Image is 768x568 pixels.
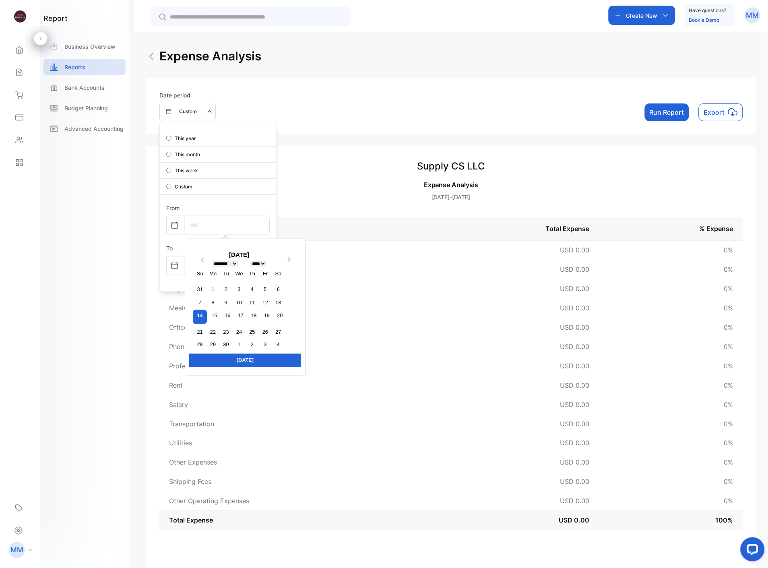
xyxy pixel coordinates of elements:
[209,310,220,321] div: Choose Monday, September 15th, 2025
[560,401,590,409] span: USD 0.00
[193,310,207,324] div: Choose Sunday, September 14th, 2025
[175,135,196,142] p: This year
[147,52,156,61] img: Arrow
[599,318,743,337] td: 0 %
[261,310,272,321] div: Choose Friday, September 19th, 2025
[560,265,590,273] span: USD 0.00
[10,545,23,556] p: MM
[745,6,761,25] button: MM
[428,217,599,240] td: Total Expense
[222,310,233,321] div: Choose Tuesday, September 16th, 2025
[560,285,590,293] span: USD 0.00
[599,414,743,434] td: 0 %
[234,268,245,279] div: We
[64,104,108,112] p: Budget Planning
[260,284,271,295] div: Choose Friday, September 5th, 2025
[194,339,205,350] div: Choose Sunday, September 28th, 2025
[208,339,219,350] div: Choose Monday, September 29th, 2025
[189,250,289,260] div: [DATE]
[166,245,173,252] label: To
[609,6,675,25] button: Create New
[275,310,285,321] div: Choose Saturday, September 20th, 2025
[159,376,428,395] td: Rent
[64,83,105,92] p: Bank Accounts
[159,511,428,530] td: Total Expense
[64,42,116,51] p: Business Overview
[699,103,743,121] button: Exporticon
[175,183,192,190] p: Custom
[234,326,245,337] div: Choose Wednesday, September 24th, 2025
[260,268,271,279] div: Fr
[689,6,727,14] p: Have questions?
[599,492,743,511] td: 0 %
[599,217,743,240] td: % Expense
[728,107,738,117] img: icon
[273,284,284,295] div: Choose Saturday, September 6th, 2025
[247,326,258,337] div: Choose Thursday, September 25th, 2025
[234,297,245,308] div: Choose Wednesday, September 10th, 2025
[159,193,743,201] p: [DATE]-[DATE]
[159,102,216,121] button: Custom
[247,339,258,350] div: Choose Thursday, October 2nd, 2025
[599,240,743,260] td: 0 %
[273,339,284,350] div: Choose Saturday, October 4th, 2025
[221,326,231,337] div: Choose Tuesday, September 23rd, 2025
[159,356,428,376] td: Professional Expenses
[599,337,743,356] td: 0 %
[599,376,743,395] td: 0 %
[189,354,301,367] div: [DATE]
[599,279,743,298] td: 0 %
[221,297,231,308] div: Choose Tuesday, September 9th, 2025
[247,268,258,279] div: Th
[159,414,428,434] td: Transportation
[159,298,428,318] td: Meals and Entertainment
[599,434,743,453] td: 0 %
[43,13,68,24] h1: report
[560,323,590,331] span: USD 0.00
[704,107,725,117] p: Export
[194,268,205,279] div: Su
[159,472,428,492] td: Shipping Fees
[560,343,590,351] span: USD 0.00
[159,434,428,453] td: Utilities
[560,362,590,370] span: USD 0.00
[734,534,768,568] iframe: LiveChat chat widget
[560,459,590,467] span: USD 0.00
[159,492,428,511] td: Other Operating Expenses
[208,297,219,308] div: Choose Monday, September 8th, 2025
[746,10,759,21] p: MM
[43,38,126,55] a: Business Overview
[645,103,689,121] button: Run Report
[179,108,197,115] p: Custom
[159,453,428,472] td: Other Expenses
[260,339,271,350] div: Choose Friday, October 3rd, 2025
[247,284,258,295] div: Choose Thursday, September 4th, 2025
[159,180,743,190] p: Expense Analysis
[64,124,124,133] p: Advanced Accounting
[43,100,126,116] a: Budget Planning
[221,268,231,279] div: Tu
[560,439,590,447] span: USD 0.00
[166,204,180,211] label: From
[159,337,428,356] td: Phone Credit
[560,478,590,486] span: USD 0.00
[14,10,26,23] img: logo
[221,284,231,295] div: Choose Tuesday, September 2nd, 2025
[194,284,205,295] div: Choose Sunday, August 31st, 2025
[599,472,743,492] td: 0 %
[221,339,231,350] div: Choose Tuesday, September 30th, 2025
[599,356,743,376] td: 0 %
[43,120,126,137] a: Advanced Accounting
[43,79,126,96] a: Bank Accounts
[159,159,743,173] h3: Supply CS LLC
[273,326,284,337] div: Choose Saturday, September 27th, 2025
[43,59,126,75] a: Reports
[159,318,428,337] td: Office Expenses
[234,339,245,350] div: Choose Wednesday, October 1st, 2025
[560,246,590,254] span: USD 0.00
[235,310,246,321] div: Choose Wednesday, September 17th, 2025
[626,11,658,20] p: Create New
[247,297,258,308] div: Choose Thursday, September 11th, 2025
[560,304,590,312] span: USD 0.00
